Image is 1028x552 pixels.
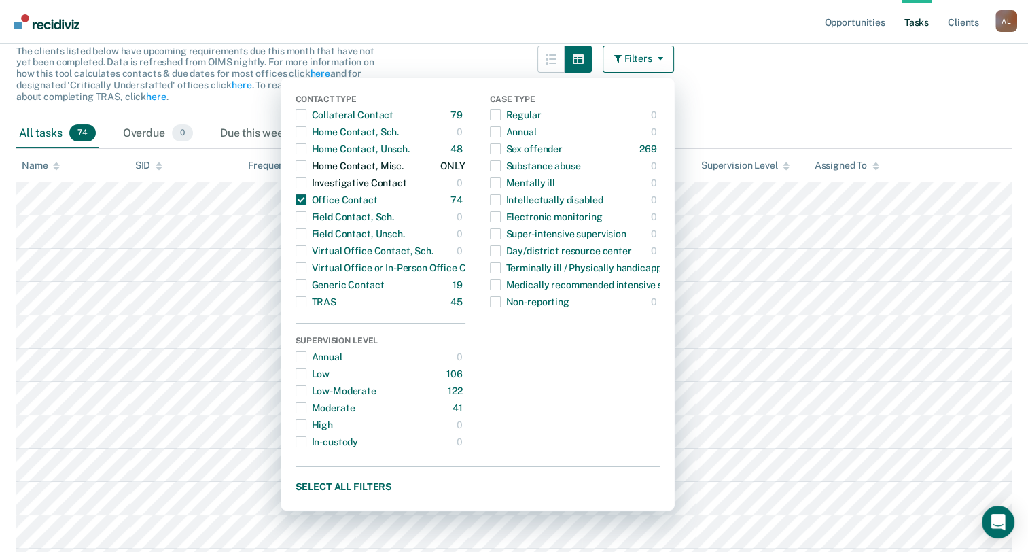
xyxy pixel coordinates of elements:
div: 0 [457,414,465,436]
div: SID [135,160,163,171]
div: 0 [457,240,465,262]
div: Annual [296,346,342,368]
div: 0 [651,104,660,126]
div: 0 [457,346,465,368]
div: Moderate [296,397,355,419]
div: 0 [651,189,660,211]
div: Virtual Office Contact, Sch. [296,240,433,262]
div: 0 [457,121,465,143]
div: Overdue0 [120,119,196,149]
div: Intellectually disabled [490,189,603,211]
div: Field Contact, Unsch. [296,223,405,245]
div: Open Intercom Messenger [982,506,1014,538]
a: here [232,80,251,90]
div: Virtual Office or In-Person Office Contact [296,257,495,279]
div: Super-intensive supervision [490,223,626,245]
div: Office Contact [296,189,378,211]
div: Home Contact, Misc. [296,155,404,177]
button: Select all filters [296,478,660,495]
div: Assigned To [814,160,879,171]
div: Substance abuse [490,155,581,177]
div: 0 [457,431,465,453]
div: Sex offender [490,138,563,160]
div: 0 [651,206,660,228]
div: Case Type [490,94,660,107]
div: Investigative Contact [296,172,407,194]
div: 0 [651,223,660,245]
button: Filters [603,46,675,73]
div: 0 [457,223,465,245]
div: 74 [450,189,465,211]
div: 79 [450,104,465,126]
div: Low-Moderate [296,380,376,402]
div: 19 [453,274,465,296]
div: Field Contact, Sch. [296,206,394,228]
div: Mentally ill [490,172,555,194]
div: Supervision Level [296,336,465,348]
span: 74 [69,124,96,142]
div: Due this week0 [217,119,320,149]
div: Non-reporting [490,291,569,313]
div: 0 [651,240,660,262]
div: Collateral Contact [296,104,393,126]
div: All tasks74 [16,119,99,149]
div: 0 [651,172,660,194]
div: 122 [448,380,465,402]
div: Supervision Level [701,160,790,171]
div: Generic Contact [296,274,385,296]
div: Regular [490,104,542,126]
div: Home Contact, Unsch. [296,138,410,160]
div: 106 [446,363,465,385]
div: ONLY [440,155,465,177]
div: 0 [651,121,660,143]
button: Profile dropdown button [995,10,1017,32]
div: 48 [450,138,465,160]
div: Home Contact, Sch. [296,121,399,143]
div: 0 [651,155,660,177]
div: Low [296,363,330,385]
a: here [310,68,330,79]
div: High [296,414,333,436]
div: In-custody [296,431,359,453]
div: 269 [639,138,660,160]
div: 41 [453,397,465,419]
span: 0 [172,124,193,142]
div: 0 [457,206,465,228]
div: Contact Type [296,94,465,107]
div: A L [995,10,1017,32]
div: Medically recommended intensive supervision [490,274,708,296]
div: Terminally ill / Physically handicapped [490,257,673,279]
div: Name [22,160,60,171]
img: Recidiviz [14,14,79,29]
span: The clients listed below have upcoming requirements due this month that have not yet been complet... [16,46,374,102]
div: Electronic monitoring [490,206,603,228]
div: Day/district resource center [490,240,632,262]
div: 0 [651,291,660,313]
div: 45 [450,291,465,313]
div: Annual [490,121,537,143]
div: Frequency [248,160,295,171]
div: TRAS [296,291,336,313]
div: 0 [457,172,465,194]
a: here [146,91,166,102]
